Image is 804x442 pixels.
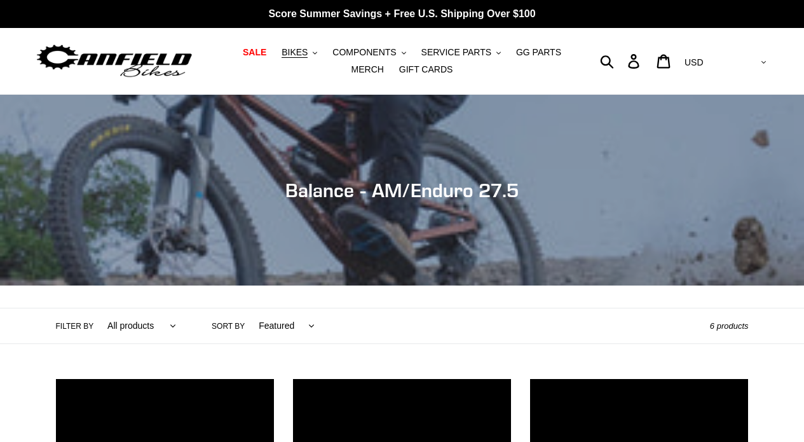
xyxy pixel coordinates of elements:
a: SALE [236,44,273,61]
a: GIFT CARDS [393,61,460,78]
img: Canfield Bikes [35,41,194,81]
span: GIFT CARDS [399,64,453,75]
label: Sort by [212,321,245,332]
span: BIKES [282,47,308,58]
span: COMPONENTS [332,47,396,58]
label: Filter by [56,321,94,332]
a: GG PARTS [510,44,568,61]
span: GG PARTS [516,47,561,58]
span: SALE [243,47,266,58]
button: COMPONENTS [326,44,412,61]
button: SERVICE PARTS [415,44,507,61]
a: MERCH [345,61,390,78]
span: SERVICE PARTS [421,47,491,58]
span: 6 products [710,321,749,331]
button: BIKES [275,44,324,61]
span: MERCH [351,64,384,75]
span: Balance - AM/Enduro 27.5 [285,179,519,202]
